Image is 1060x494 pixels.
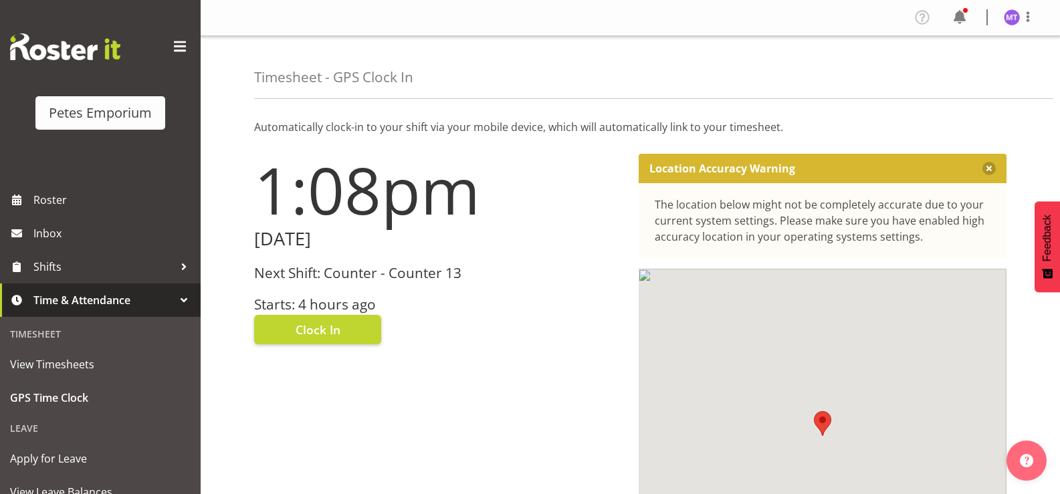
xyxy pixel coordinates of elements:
div: Timesheet [3,320,197,348]
span: Shifts [33,257,174,277]
span: View Timesheets [10,354,191,374]
span: Roster [33,190,194,210]
p: Location Accuracy Warning [649,162,795,175]
button: Close message [982,162,996,175]
span: Feedback [1041,215,1053,261]
img: help-xxl-2.png [1020,454,1033,467]
h1: 1:08pm [254,154,623,226]
span: Clock In [296,321,340,338]
div: The location below might not be completely accurate due to your current system settings. Please m... [655,197,991,245]
h3: Starts: 4 hours ago [254,297,623,312]
div: Leave [3,414,197,442]
a: GPS Time Clock [3,381,197,414]
button: Feedback - Show survey [1035,201,1060,292]
h2: [DATE] [254,229,623,249]
span: Time & Attendance [33,290,174,310]
span: Inbox [33,223,194,243]
a: View Timesheets [3,348,197,381]
span: GPS Time Clock [10,388,191,408]
img: Rosterit website logo [10,33,120,60]
a: Apply for Leave [3,442,197,475]
h3: Next Shift: Counter - Counter 13 [254,265,623,281]
h4: Timesheet - GPS Clock In [254,70,413,85]
img: mya-taupawa-birkhead5814.jpg [1004,9,1020,25]
span: Apply for Leave [10,449,191,469]
div: Petes Emporium [49,103,152,123]
button: Clock In [254,315,381,344]
p: Automatically clock-in to your shift via your mobile device, which will automatically link to you... [254,119,1006,135]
